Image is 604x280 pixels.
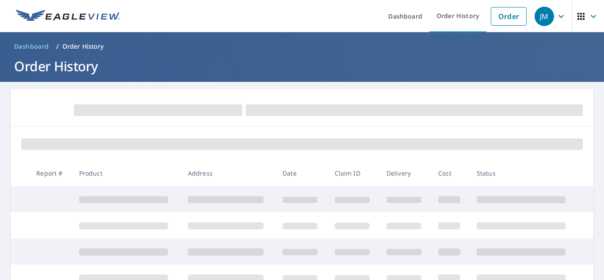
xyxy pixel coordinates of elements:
a: Dashboard [11,39,53,54]
li: / [56,41,59,52]
th: Address [181,160,275,186]
nav: breadcrumb [11,39,593,54]
a: Order [491,7,527,26]
img: EV Logo [16,10,120,23]
h1: Order History [11,57,593,75]
th: Product [72,160,181,186]
th: Claim ID [328,160,379,186]
th: Date [275,160,327,186]
th: Report # [29,160,72,186]
span: Dashboard [14,42,49,51]
th: Status [470,160,578,186]
p: Order History [62,42,104,51]
div: JM [535,7,554,26]
th: Cost [431,160,470,186]
th: Delivery [379,160,431,186]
